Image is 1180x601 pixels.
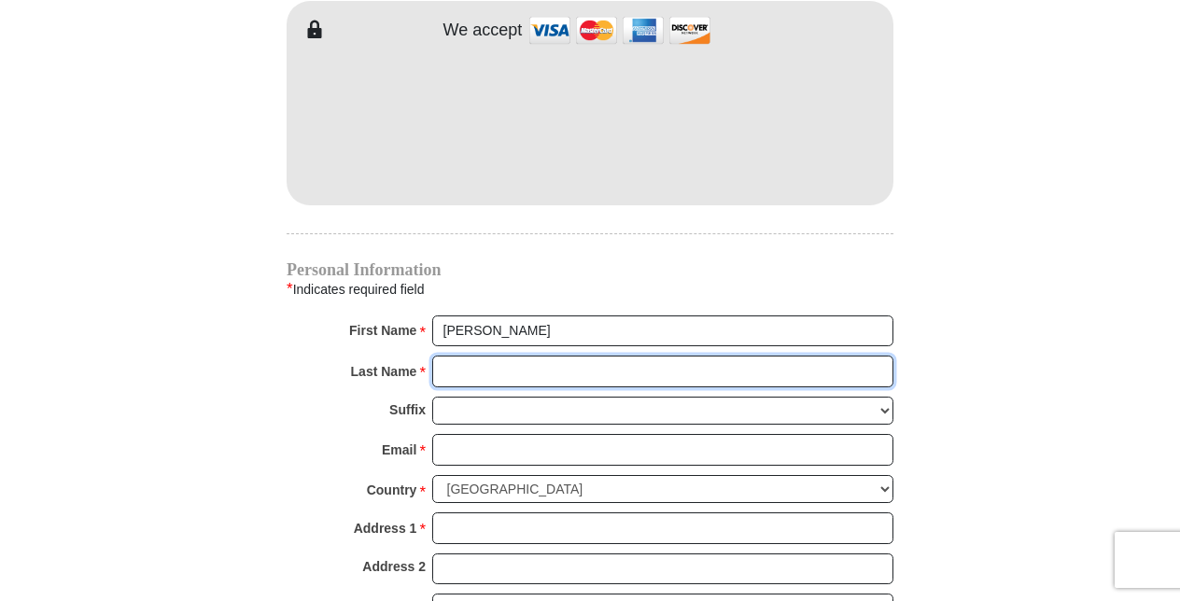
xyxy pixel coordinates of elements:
img: credit cards accepted [527,10,713,50]
strong: Country [367,477,417,503]
strong: Suffix [389,397,426,423]
strong: First Name [349,317,416,343]
strong: Address 2 [362,553,426,580]
h4: Personal Information [287,262,893,277]
strong: Last Name [351,358,417,384]
div: Indicates required field [287,277,893,301]
strong: Email [382,437,416,463]
strong: Address 1 [354,515,417,541]
h4: We accept [443,21,523,41]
